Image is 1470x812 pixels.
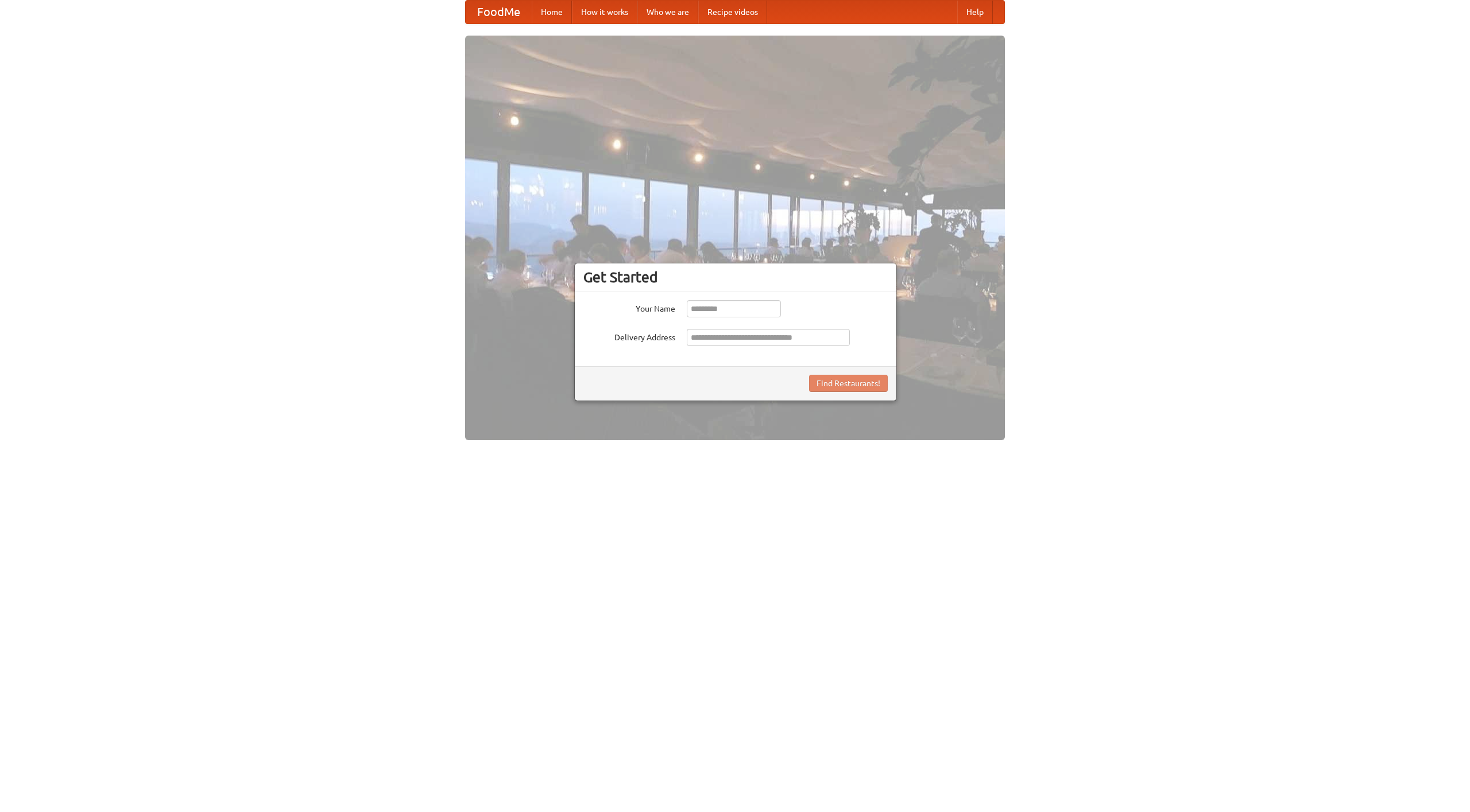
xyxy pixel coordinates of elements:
a: Home [532,1,572,24]
label: Delivery Address [583,329,675,343]
h3: Get Started [583,269,888,286]
a: Recipe videos [698,1,767,24]
label: Your Name [583,300,675,314]
a: FoodMe [466,1,532,24]
a: How it works [572,1,637,24]
a: Who we are [637,1,698,24]
button: Find Restaurants! [809,375,888,392]
a: Help [957,1,993,24]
